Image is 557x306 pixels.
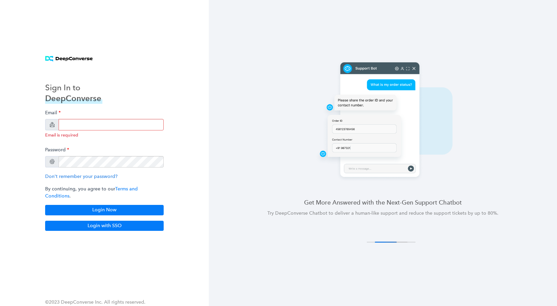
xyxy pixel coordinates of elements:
[45,106,61,119] label: Email
[45,56,93,62] img: horizontal logo
[267,210,498,216] span: Try DeepConverse Chatbot to deliver a human-like support and reduce the support tickets by up to ...
[45,205,164,215] button: Login Now
[45,132,164,138] div: Email is required
[375,242,397,243] button: 2
[386,242,407,243] button: 3
[45,299,145,305] span: ©2023 DeepConverse Inc. All rights reserved.
[296,59,470,182] img: carousel 2
[367,242,389,243] button: 1
[45,82,102,93] h3: Sign In to
[45,185,164,200] p: By continuing, you agree to our .
[225,198,541,207] h4: Get More Answered with the Next-Gen Support Chatbot
[45,93,102,104] h3: DeepConverse
[394,242,416,243] button: 4
[45,221,164,231] button: Login with SSO
[45,174,118,179] a: Don't remember your password?
[45,144,69,156] label: Password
